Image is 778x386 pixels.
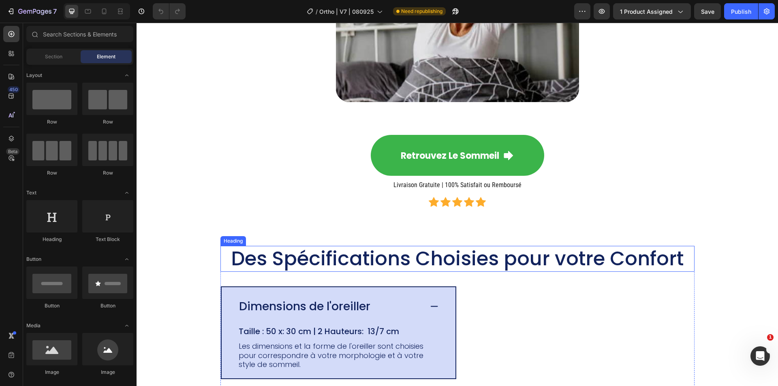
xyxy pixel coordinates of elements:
[84,223,558,249] h2: Des Spécifications Choisies pour votre Confort
[137,23,778,386] iframe: Design area
[26,118,77,126] div: Row
[82,118,133,126] div: Row
[102,333,303,361] p: Les dimensions et la forme de l'oreiller sont choisies pour correspondre à votre morphologie et à...
[120,253,133,266] span: Toggle open
[26,72,42,79] span: Layout
[701,8,714,15] span: Save
[103,291,234,305] p: Dimensions de l'oreiller
[767,334,774,341] span: 1
[26,256,41,263] span: Button
[26,169,77,177] div: Row
[316,7,318,16] span: /
[401,8,442,15] span: Need republishing
[234,112,408,153] a: Retrouvez le Sommeil
[26,369,77,376] div: Image
[8,86,19,93] div: 450
[256,156,386,169] h2: Livraison Gratuite | 100% Satisfait ou Remboursé
[153,3,186,19] div: Undo/Redo
[724,3,758,19] button: Publish
[731,7,751,16] div: Publish
[120,69,133,82] span: Toggle open
[319,7,374,16] span: Ortho | V7 | 080925
[26,189,36,196] span: Text
[82,169,133,177] div: Row
[6,148,19,155] div: Beta
[694,3,721,19] button: Save
[82,369,133,376] div: Image
[120,319,133,332] span: Toggle open
[750,346,770,366] iframe: Intercom live chat
[26,26,133,42] input: Search Sections & Elements
[97,53,115,60] span: Element
[26,302,77,309] div: Button
[3,3,60,19] button: 7
[120,186,133,199] span: Toggle open
[613,3,691,19] button: 1 product assigned
[82,302,133,309] div: Button
[45,53,62,60] span: Section
[102,318,303,328] p: Taille : 50 x: 30 cm | 2 Hauteurs: 13/7 cm
[53,6,57,16] p: 7
[82,236,133,243] div: Text Block
[264,127,363,139] span: Retrouvez le Sommeil
[85,215,108,222] div: Heading
[26,322,41,329] span: Media
[26,236,77,243] div: Heading
[620,7,673,16] span: 1 product assigned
